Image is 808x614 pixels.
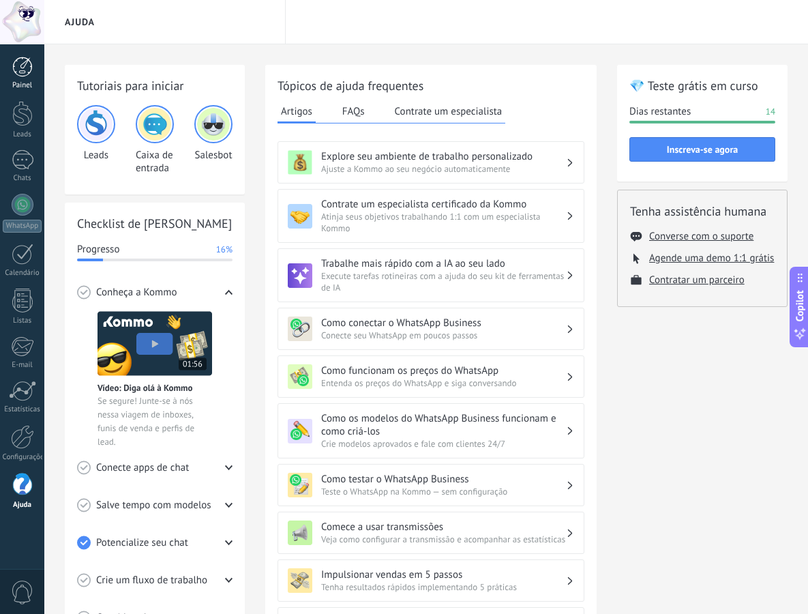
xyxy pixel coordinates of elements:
span: Inscreva-se agora [667,145,738,154]
span: Conecte apps de chat [96,461,189,475]
span: Se segure! Junte-se à nós nessa viagem de inboxes, funis de venda e perfis de lead. [98,394,212,449]
span: Salve tempo com modelos [96,499,211,512]
button: Contratar um parceiro [649,274,745,287]
h2: Tutoriais para iniciar [77,77,233,94]
button: Inscreva-se agora [629,137,775,162]
span: Crie modelos aprovados e fale com clientes 24/7 [321,438,566,450]
span: Progresso [77,243,119,257]
span: Copilot [793,291,807,322]
h3: Como os modelos do WhatsApp Business funcionam e como criá-los [321,412,566,438]
button: Converse com o suporte [649,230,753,243]
span: Potencialize seu chat [96,536,188,550]
div: Chats [3,174,42,183]
span: 14 [766,105,775,119]
span: Conheça a Kommo [96,286,177,299]
h2: Checklist de [PERSON_NAME] [77,215,233,232]
div: Estatísticas [3,405,42,414]
button: Contrate um especialista [391,101,506,121]
h2: 💎 Teste grátis em curso [629,77,775,94]
span: Ajuste a Kommo ao seu negócio automaticamente [321,163,566,175]
span: Dias restantes [629,105,691,119]
h3: Como testar o WhatsApp Business [321,473,566,486]
div: Configurações [3,453,42,462]
div: Leads [77,105,115,175]
h3: Explore seu ambiente de trabalho personalizado [321,150,566,163]
span: Veja como configurar a transmissão e acompanhar as estatísticas [321,533,566,545]
span: Entenda os preços do WhatsApp e siga conversando [321,377,566,389]
span: Conecte seu WhatsApp em poucos passos [321,330,566,341]
div: Painel [3,81,42,90]
h3: Como funcionam os preços do WhatsApp [321,364,566,377]
h3: Como conectar o WhatsApp Business [321,317,566,330]
button: Artigos [278,101,316,123]
div: Listas [3,317,42,325]
div: WhatsApp [3,220,42,233]
h2: Tópicos de ajuda frequentes [278,77,584,94]
span: Tenha resultados rápidos implementando 5 práticas [321,581,566,593]
h3: Trabalhe mais rápido com a IA ao seu lado [321,257,566,270]
h3: Contrate um especialista certificado da Kommo [321,198,566,211]
div: Caixa de entrada [136,105,174,175]
span: Execute tarefas rotineiras com a ajuda do seu kit de ferramentas de IA [321,270,566,293]
h3: Comece a usar transmissões [321,521,566,533]
div: Leads [3,130,42,139]
span: Teste o WhatsApp na Kommo — sem configuração [321,486,566,497]
h2: Tenha assistência humana [630,203,775,220]
span: 16% [216,243,233,257]
span: Atinja seus objetivos trabalhando 1:1 com um especialista Kommo [321,211,566,234]
img: Meet video [98,311,212,376]
div: E-mail [3,361,42,370]
div: Salesbot [194,105,233,175]
span: Vídeo: Diga olá à Kommo [98,382,192,394]
div: Calendário [3,269,42,278]
div: Ajuda [3,501,42,510]
span: Crie um fluxo de trabalho [96,574,207,587]
h3: Impulsionar vendas em 5 passos [321,568,566,581]
button: Agende uma demo 1:1 grátis [649,252,774,265]
button: FAQs [339,101,368,121]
